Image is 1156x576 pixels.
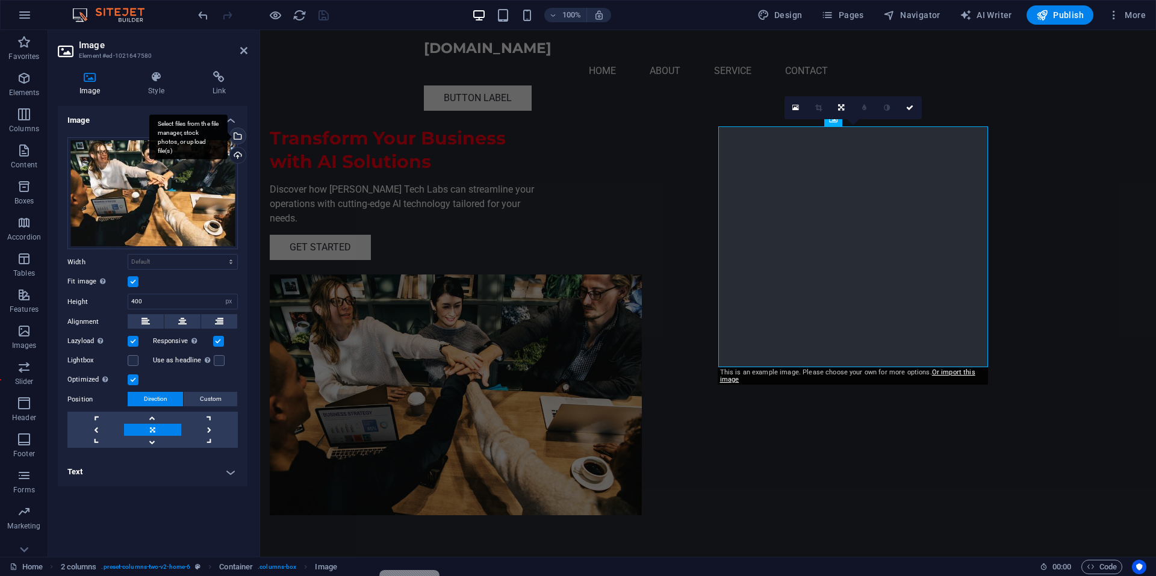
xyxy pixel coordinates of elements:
h6: 100% [562,8,582,22]
button: Usercentrics [1132,560,1146,574]
a: Greyscale [876,96,899,119]
img: Editor Logo [69,8,160,22]
p: Slider [15,377,34,386]
a: Change orientation [830,96,853,119]
span: : [1061,562,1063,571]
p: Elements [9,88,40,98]
a: Blur [853,96,876,119]
button: Direction [128,392,183,406]
p: Tables [13,268,35,278]
p: Favorites [8,52,39,61]
button: AI Writer [955,5,1017,25]
label: Lazyload [67,334,128,348]
span: Click to select. Double-click to edit [315,560,337,574]
span: 00 00 [1052,560,1071,574]
button: Publish [1027,5,1093,25]
p: Images [12,341,37,350]
button: Pages [816,5,868,25]
h4: Image [58,71,126,96]
button: Click here to leave preview mode and continue editing [268,8,282,22]
label: Fit image [67,274,128,289]
p: Features [10,305,39,314]
span: Custom [200,392,222,406]
a: Select files from the file manager, stock photos, or upload file(s) [785,96,807,119]
button: reload [292,8,306,22]
h6: Session time [1040,560,1072,574]
p: Header [12,413,36,423]
span: More [1108,9,1146,21]
h4: Text [58,457,247,486]
span: Direction [144,392,167,406]
button: Code [1081,560,1122,574]
span: Navigator [883,9,940,21]
label: Width [67,259,128,265]
button: Design [753,5,807,25]
button: 100% [544,8,587,22]
h2: Image [79,40,247,51]
button: Navigator [878,5,945,25]
span: Click to select. Double-click to edit [219,560,253,574]
i: Reload page [293,8,306,22]
div: Design (Ctrl+Alt+Y) [753,5,807,25]
span: . columns-box [258,560,296,574]
p: Content [11,160,37,170]
p: Marketing [7,521,40,531]
p: Forms [13,485,35,495]
p: Columns [9,124,39,134]
h4: Link [191,71,247,96]
label: Height [67,299,128,305]
p: Accordion [7,232,41,242]
h4: Image [58,106,247,128]
i: Undo: Secondary color (#ff4757 -> #f9f9f9) (Ctrl+Z) [196,8,210,22]
a: Click to cancel selection. Double-click to open Pages [10,560,43,574]
i: This element is a customizable preset [195,563,200,570]
div: Select files from the file manager, stock photos, or upload file(s) [149,114,228,159]
i: On resize automatically adjust zoom level to fit chosen device. [594,10,604,20]
label: Lightbox [67,353,128,368]
nav: breadcrumb [61,560,337,574]
p: Boxes [14,196,34,206]
label: Use as headline [153,353,214,368]
span: Pages [821,9,863,21]
button: More [1103,5,1151,25]
a: Confirm ( Ctrl ⏎ ) [899,96,922,119]
span: Code [1087,560,1117,574]
label: Optimized [67,373,128,387]
h4: Style [126,71,190,96]
label: Position [67,392,128,407]
span: Publish [1036,9,1084,21]
div: home-about-services-gallery-meeting.jpg [67,137,238,250]
a: Or import this image [720,368,975,383]
div: This is an example image. Please choose your own for more options. [718,368,988,385]
p: Footer [13,449,35,459]
button: Custom [184,392,237,406]
label: Alignment [67,315,128,329]
h3: Element #ed-1021647580 [79,51,223,61]
a: Crop mode [807,96,830,119]
span: Design [757,9,803,21]
label: Responsive [153,334,213,348]
a: Select files from the file manager, stock photos, or upload file(s) [229,128,246,144]
span: . preset-columns-two-v2-home-6 [101,560,190,574]
button: undo [196,8,210,22]
span: AI Writer [960,9,1012,21]
span: Click to select. Double-click to edit [61,560,97,574]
